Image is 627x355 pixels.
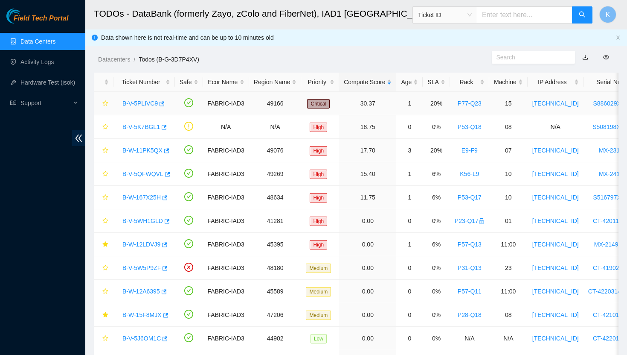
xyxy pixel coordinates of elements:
[532,170,579,177] a: [TECHNICAL_ID]
[203,256,249,280] td: FABRIC-IAD3
[122,217,163,224] a: B-V-5WH1GLD
[203,139,249,162] td: FABRIC-IAD3
[306,264,331,273] span: Medium
[458,264,482,271] a: P31-Q13
[249,256,302,280] td: 48180
[20,59,54,65] a: Activity Logs
[339,327,396,350] td: 0.00
[184,263,193,272] span: close-circle
[184,122,193,131] span: exclamation-circle
[99,97,109,110] button: star
[532,194,579,201] a: [TECHNICAL_ID]
[339,209,396,233] td: 0.00
[339,115,396,139] td: 18.75
[532,288,579,295] a: [TECHNICAL_ID]
[20,38,55,45] a: Data Centers
[396,92,423,115] td: 1
[203,303,249,327] td: FABRIC-IAD3
[184,333,193,342] span: check-circle
[184,216,193,225] span: check-circle
[184,192,193,201] span: check-circle
[423,209,450,233] td: 0%
[306,287,331,296] span: Medium
[489,115,528,139] td: 08
[20,79,75,86] a: Hardware Test (isok)
[339,303,396,327] td: 0.00
[10,100,16,106] span: read
[458,288,482,295] a: P57-Q11
[458,311,482,318] a: P28-Q18
[310,170,327,179] span: High
[423,327,450,350] td: 0%
[339,233,396,256] td: 0.00
[311,334,327,343] span: Low
[139,56,199,63] a: Todos (B-G-3D7P4XV)
[102,312,108,319] span: star
[203,162,249,186] td: FABRIC-IAD3
[606,9,610,20] span: K
[477,6,572,23] input: Enter text here...
[203,209,249,233] td: FABRIC-IAD3
[99,167,109,181] button: star
[339,139,396,162] td: 17.70
[99,285,109,298] button: star
[423,139,450,162] td: 20%
[462,147,478,154] a: E9-F9
[496,53,564,62] input: Search
[310,217,327,226] span: High
[102,100,108,107] span: star
[122,194,161,201] a: B-W-167X25H
[203,327,249,350] td: FABRIC-IAD3
[423,303,450,327] td: 0%
[532,335,579,342] a: [TECHNICAL_ID]
[203,280,249,303] td: FABRIC-IAD3
[184,169,193,178] span: check-circle
[184,145,193,154] span: check-circle
[532,311,579,318] a: [TECHNICAL_ID]
[20,94,71,111] span: Support
[603,54,609,60] span: eye
[99,238,109,251] button: star
[6,9,43,23] img: Akamai Technologies
[489,92,528,115] td: 15
[122,264,161,271] a: B-V-5W5P9ZF
[396,162,423,186] td: 1
[99,191,109,204] button: star
[615,35,621,40] span: close
[203,186,249,209] td: FABRIC-IAD3
[423,115,450,139] td: 0%
[310,193,327,202] span: High
[532,264,579,271] a: [TECHNICAL_ID]
[310,123,327,132] span: High
[396,256,423,280] td: 0
[134,56,135,63] span: /
[458,194,482,201] a: P53-Q17
[396,115,423,139] td: 0
[249,209,302,233] td: 41281
[489,327,528,350] td: N/A
[479,218,485,224] span: lock
[102,171,108,178] span: star
[14,15,68,23] span: Field Tech Portal
[455,217,485,224] a: P23-Q17lock
[122,241,160,248] a: B-W-12LDVJ9
[418,9,472,21] span: Ticket ID
[249,303,302,327] td: 47206
[339,280,396,303] td: 0.00
[489,162,528,186] td: 10
[489,209,528,233] td: 01
[458,123,482,130] a: P53-Q18
[122,335,161,342] a: B-V-5J6OM1C
[203,115,249,139] td: N/A
[396,139,423,162] td: 3
[396,280,423,303] td: 0
[184,286,193,295] span: check-circle
[102,147,108,154] span: star
[489,280,528,303] td: 11:00
[307,99,330,109] span: Critical
[249,280,302,303] td: 45589
[99,308,109,322] button: star
[458,241,482,248] a: P57-Q13
[599,6,616,23] button: K
[102,124,108,131] span: star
